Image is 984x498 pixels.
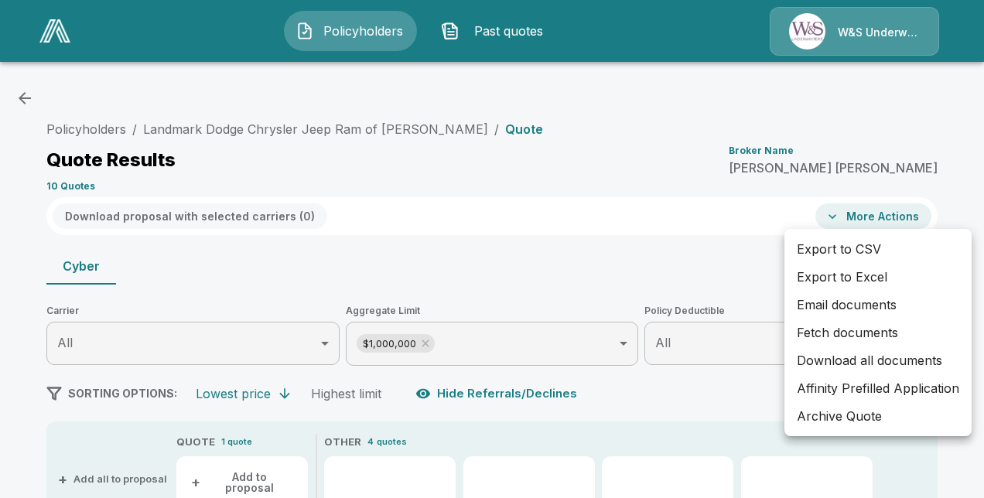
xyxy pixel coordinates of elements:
[784,263,972,291] li: Export to Excel
[784,402,972,430] li: Archive Quote
[784,319,972,346] li: Fetch documents
[784,291,972,319] li: Email documents
[784,346,972,374] li: Download all documents
[784,374,972,402] li: Affinity Prefilled Application
[784,235,972,263] li: Export to CSV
